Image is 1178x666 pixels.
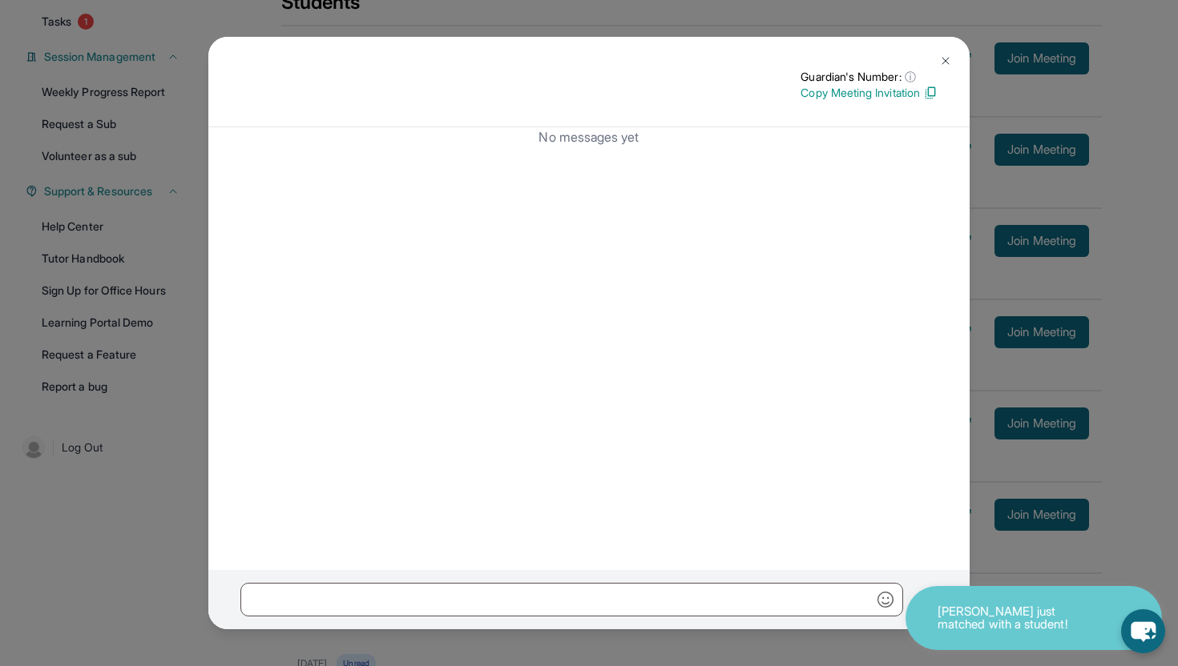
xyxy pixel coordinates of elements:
[938,605,1098,632] p: [PERSON_NAME] just matched with a student!
[905,69,916,85] span: ⓘ
[877,592,894,608] img: Emoji
[801,85,938,101] p: Copy Meeting Invitation
[801,69,938,85] p: Guardian's Number:
[1121,609,1165,653] button: chat-button
[939,54,952,67] img: Close Icon
[923,86,938,100] img: Copy Icon
[240,127,938,146] p: No messages yet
